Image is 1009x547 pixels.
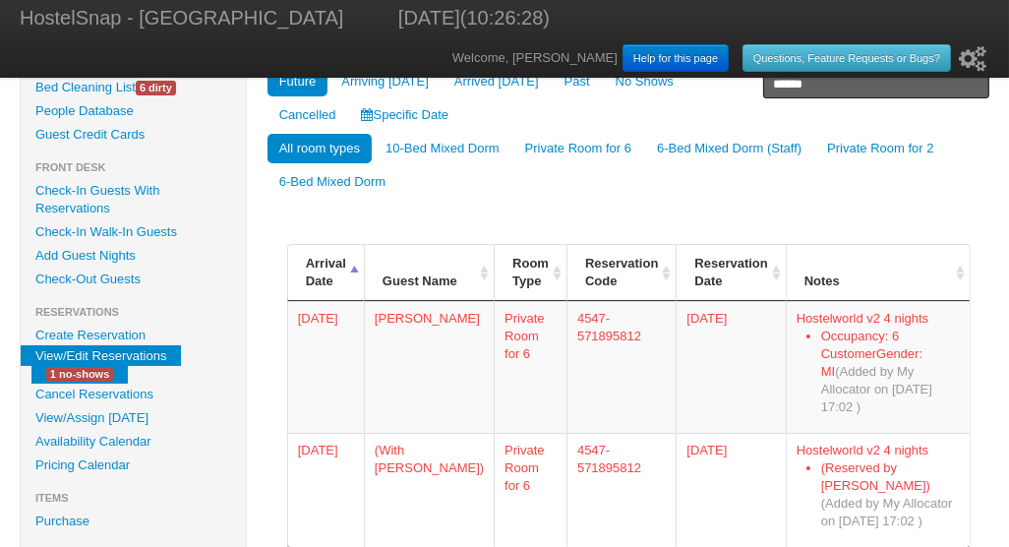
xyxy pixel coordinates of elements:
li: (Reserved by [PERSON_NAME]) [821,459,960,530]
a: Add Guest Nights [21,244,246,268]
a: Availability Calendar [21,430,246,454]
td: [DATE] [676,433,785,547]
span: 0:00 [298,311,338,326]
a: 6-Bed Mixed Dorm (Staff) [645,134,813,163]
a: Help for this page [623,44,729,72]
a: Specific Date [350,100,461,130]
a: Cancelled [267,100,348,130]
td: (With [PERSON_NAME]) [364,433,494,547]
a: Check-In Walk-In Guests [21,220,246,244]
td: Hostelworld v2 4 nights [786,433,970,547]
span: (10:26:28) [460,7,550,29]
th: Reservation Code: activate to sort column ascending [566,245,676,301]
span: (Added by My Allocator on [DATE] 17:02 ) [821,364,932,414]
a: Private Room for 6 [513,134,643,163]
th: Notes: activate to sort column ascending [786,245,970,301]
a: Future [267,67,328,96]
a: 10-Bed Mixed Dorm [374,134,511,163]
th: Room Type: activate to sort column ascending [494,245,566,301]
a: All room types [267,134,372,163]
th: Reservation Date: activate to sort column ascending [676,245,785,301]
a: Purchase [21,510,246,533]
a: Guest Credit Cards [21,123,246,147]
a: View/Edit Reservations [21,345,181,366]
li: Reservations [21,300,246,324]
td: Hostelworld v2 4 nights [786,301,970,433]
td: [PERSON_NAME] [364,301,494,433]
a: Questions, Feature Requests or Bugs? [742,44,951,72]
a: Private Room for 2 [815,134,945,163]
a: 6-Bed Mixed Dorm [267,167,397,197]
a: Past [553,67,602,96]
td: Private Room for 6 [494,433,566,547]
a: Cancel Reservations [21,383,246,406]
td: 4547-571895812 [566,433,676,547]
span: 0:00 [298,443,338,457]
a: Create Reservation [21,324,246,347]
td: [DATE] [676,301,785,433]
a: No Shows [604,67,685,96]
a: Arriving [DATE] [329,67,441,96]
span: 1 no-shows [46,367,113,382]
th: Arrival Date: activate to sort column descending [287,245,364,301]
span: 6 dirty [136,81,176,95]
th: Guest Name: activate to sort column ascending [364,245,494,301]
td: Private Room for 6 [494,301,566,433]
a: View/Assign [DATE] [21,406,246,430]
i: Setup Wizard [959,46,986,72]
li: Front Desk [21,155,246,179]
a: Arrived [DATE] [443,67,551,96]
td: 4547-571895812 [566,301,676,433]
div: Welcome, [PERSON_NAME] [452,39,989,78]
a: Check-Out Guests [21,268,246,291]
span: (Added by My Allocator on [DATE] 17:02 ) [821,496,953,528]
a: People Database [21,99,246,123]
a: Bed Cleaning List6 dirty [21,76,246,99]
a: Check-In Guests With Reservations [21,179,246,220]
a: 1 no-shows [31,363,128,384]
li: Occupancy: 6 CustomerGender: MI [821,328,960,416]
a: Pricing Calendar [21,454,246,477]
li: Items [21,486,246,510]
